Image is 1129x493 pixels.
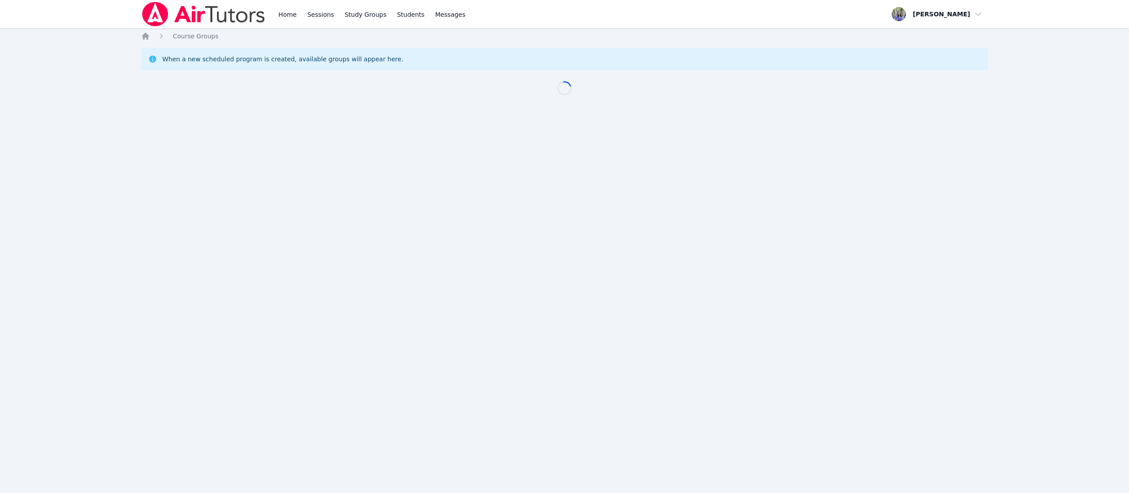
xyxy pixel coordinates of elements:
[162,55,404,63] div: When a new scheduled program is created, available groups will appear here.
[435,10,466,19] span: Messages
[141,2,266,26] img: Air Tutors
[173,32,218,41] a: Course Groups
[173,33,218,40] span: Course Groups
[141,32,988,41] nav: Breadcrumb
